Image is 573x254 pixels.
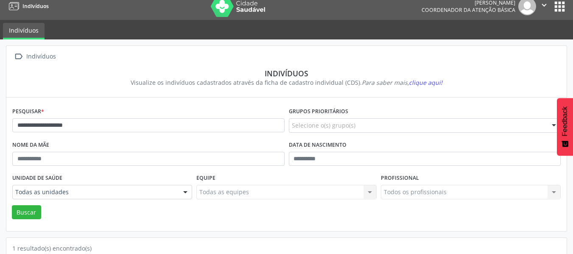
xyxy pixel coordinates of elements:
[289,105,348,118] label: Grupos prioritários
[196,172,215,185] label: Equipe
[539,0,549,10] i: 
[18,78,555,87] div: Visualize os indivíduos cadastrados através da ficha de cadastro individual (CDS).
[15,188,175,196] span: Todas as unidades
[292,121,355,130] span: Selecione o(s) grupo(s)
[557,98,573,156] button: Feedback - Mostrar pesquisa
[561,106,569,136] span: Feedback
[12,139,49,152] label: Nome da mãe
[12,50,25,63] i: 
[25,50,57,63] div: Indivíduos
[381,172,419,185] label: Profissional
[18,69,555,78] div: Indivíduos
[12,105,44,118] label: Pesquisar
[12,50,57,63] a:  Indivíduos
[12,172,62,185] label: Unidade de saúde
[289,139,347,152] label: Data de nascimento
[409,78,442,87] span: clique aqui!
[12,244,561,253] div: 1 resultado(s) encontrado(s)
[12,205,41,220] button: Buscar
[22,3,49,10] span: Indivíduos
[3,23,45,39] a: Indivíduos
[362,78,442,87] i: Para saber mais,
[422,6,515,14] span: Coordenador da Atenção Básica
